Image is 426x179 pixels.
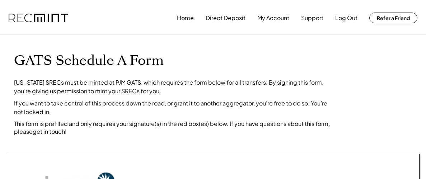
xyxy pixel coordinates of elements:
[206,11,245,25] button: Direct Deposit
[369,13,417,23] button: Refer a Friend
[9,14,68,23] img: recmint-logotype%403x.png
[14,52,412,69] h1: GATS Schedule A Form
[301,11,323,25] button: Support
[177,11,194,25] button: Home
[14,120,337,136] div: This form is prefilled and only requires your signature(s) in the red box(es) below. If you have ...
[33,128,65,135] a: get in touch
[335,11,357,25] button: Log Out
[14,99,337,116] div: If you want to take control of this process down the road, or grant it to another aggregator, you...
[14,78,337,95] div: [US_STATE] SRECs must be minted at PJM GATS, which requires the form below for all transfers. By ...
[257,11,289,25] button: My Account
